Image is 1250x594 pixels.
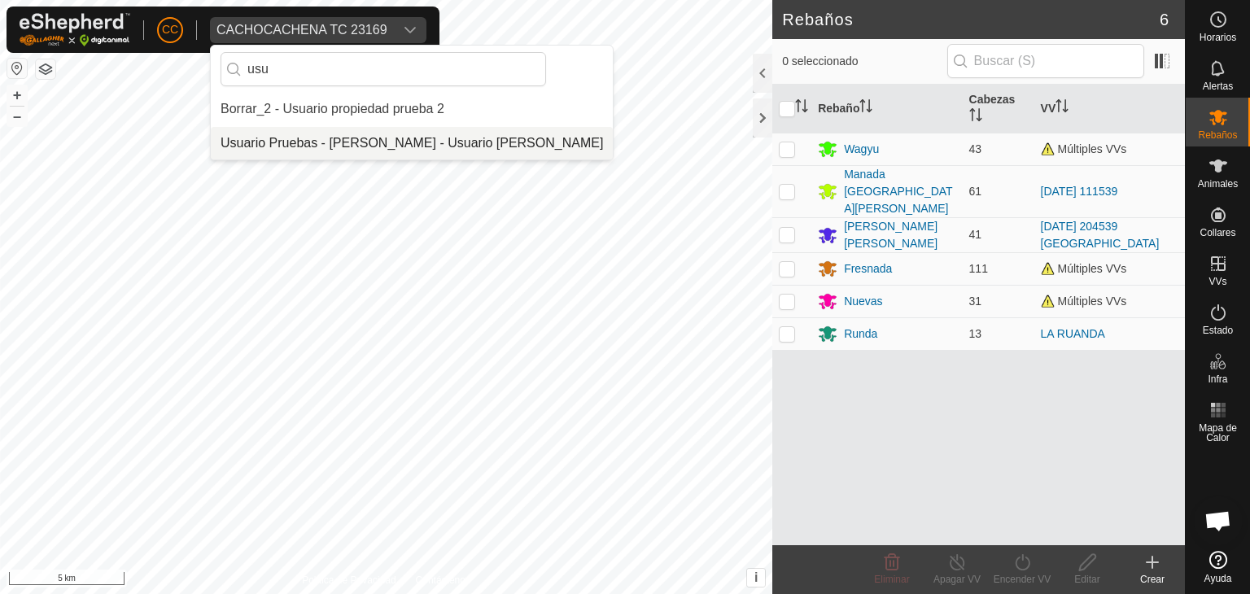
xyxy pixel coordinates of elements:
span: VVs [1208,277,1226,286]
span: Múltiples VVs [1041,295,1127,308]
a: Política de Privacidad [302,573,396,587]
img: Logo Gallagher [20,13,130,46]
button: – [7,107,27,126]
a: [DATE] 204539 [GEOGRAPHIC_DATA] [1041,220,1160,250]
p-sorticon: Activar para ordenar [1056,102,1069,115]
span: CACHOCACHENA TC 23169 [210,17,394,43]
span: Estado [1203,325,1233,335]
div: Borrar_2 - Usuario propiedad prueba 2 [221,99,444,119]
span: 43 [969,142,982,155]
span: 111 [969,262,988,275]
span: 13 [969,327,982,340]
input: Buscar por región, país, empresa o propiedad [221,52,546,86]
button: Capas del Mapa [36,59,55,79]
span: Mapa de Calor [1190,423,1246,443]
div: Usuario Pruebas - [PERSON_NAME] - Usuario [PERSON_NAME] [221,133,603,153]
span: CC [162,21,178,38]
span: Rebaños [1198,130,1237,140]
th: VV [1034,85,1185,133]
h2: Rebaños [782,10,1160,29]
div: Encender VV [990,572,1055,587]
span: Múltiples VVs [1041,142,1127,155]
ul: Option List [211,93,613,159]
span: 41 [969,228,982,241]
div: Editar [1055,572,1120,587]
div: Runda [844,325,877,343]
div: [PERSON_NAME] [PERSON_NAME] [844,218,955,252]
button: + [7,85,27,105]
span: Alertas [1203,81,1233,91]
p-sorticon: Activar para ordenar [969,111,982,124]
div: dropdown trigger [394,17,426,43]
div: Chat abierto [1194,496,1243,545]
span: Animales [1198,179,1238,189]
span: Infra [1208,374,1227,384]
span: Ayuda [1204,574,1232,583]
div: Manada [GEOGRAPHIC_DATA][PERSON_NAME] [844,166,955,217]
span: Collares [1200,228,1235,238]
div: Fresnada [844,260,892,277]
span: 31 [969,295,982,308]
div: CACHOCACHENA TC 23169 [216,24,387,37]
span: Múltiples VVs [1041,262,1127,275]
span: Horarios [1200,33,1236,42]
span: 0 seleccionado [782,53,946,70]
div: Crear [1120,572,1185,587]
button: i [747,569,765,587]
span: 6 [1160,7,1169,32]
p-sorticon: Activar para ordenar [859,102,872,115]
span: Eliminar [874,574,909,585]
li: Usuario Pruebas - Gregorio Alarcia [211,127,613,159]
a: Ayuda [1186,544,1250,590]
button: Restablecer Mapa [7,59,27,78]
a: [DATE] 111539 [1041,185,1118,198]
a: Contáctenos [416,573,470,587]
th: Rebaño [811,85,962,133]
div: Wagyu [844,141,879,158]
a: LA RUANDA [1041,327,1105,340]
div: Nuevas [844,293,882,310]
div: Apagar VV [924,572,990,587]
span: i [754,570,758,584]
p-sorticon: Activar para ordenar [795,102,808,115]
span: 61 [969,185,982,198]
input: Buscar (S) [947,44,1144,78]
th: Cabezas [963,85,1034,133]
li: Usuario propiedad prueba 2 [211,93,613,125]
